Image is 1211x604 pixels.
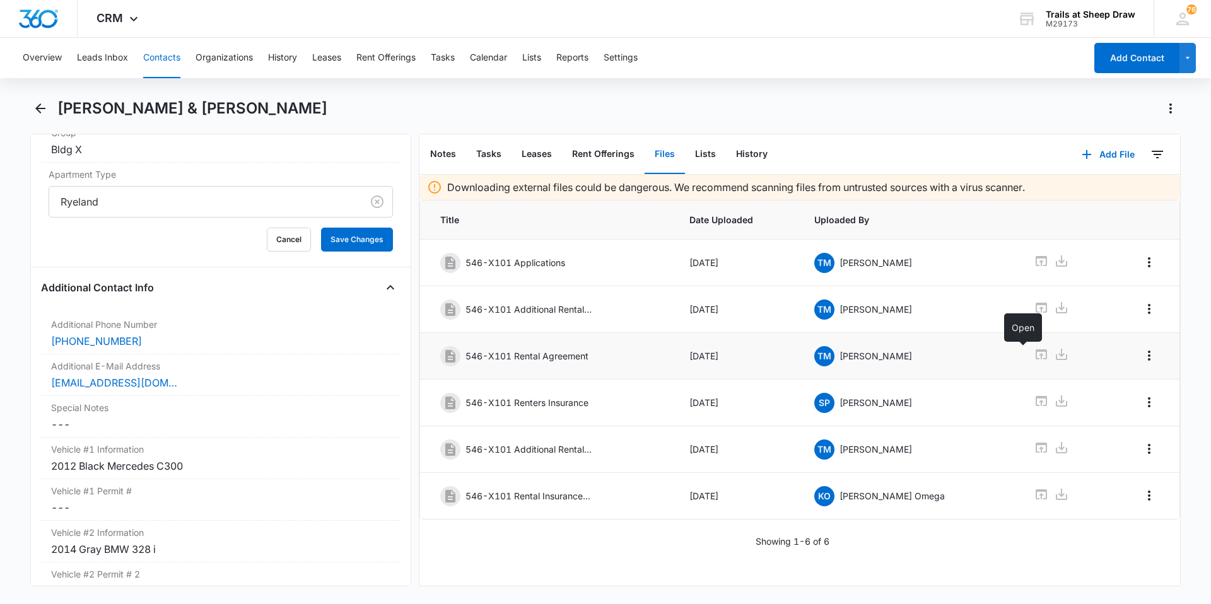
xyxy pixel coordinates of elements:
button: Reports [556,38,588,78]
a: [PHONE_NUMBER] [51,334,142,349]
p: [PERSON_NAME] [840,443,912,456]
p: [PERSON_NAME] [840,396,912,409]
label: Apartment Type [49,168,393,181]
button: Overflow Menu [1139,252,1159,272]
span: KO [814,486,834,506]
label: Vehicle #2 Permit # 2 [51,567,390,581]
button: Leads Inbox [77,38,128,78]
div: GroupBldg X [41,121,401,163]
a: [EMAIL_ADDRESS][DOMAIN_NAME] [51,375,177,390]
span: TM [814,299,834,320]
div: Vehicle #2 Permit # 2MIRAKLE [41,562,401,604]
button: Leases [312,38,341,78]
div: 2012 Black Mercedes C300 [51,458,390,473]
label: Additional E-Mail Address [51,359,390,373]
p: 546-X101 Additional Rental Addendum [465,303,592,316]
button: Lists [685,135,726,174]
button: Overflow Menu [1139,299,1159,319]
button: Organizations [196,38,253,78]
span: Title [440,213,659,226]
label: Vehicle #1 Information [51,443,390,456]
div: Vehicle #2 Information2014 Gray BMW 328 i [41,521,401,562]
p: 546-X101 Renters Insurance [465,396,588,409]
td: [DATE] [674,240,799,286]
button: Calendar [470,38,507,78]
button: Files [645,135,685,174]
td: [DATE] [674,473,799,520]
button: Tasks [431,38,455,78]
p: [PERSON_NAME] [840,349,912,363]
div: 2014 Gray BMW 328 i [51,542,390,557]
div: Open [1004,313,1042,342]
button: History [268,38,297,78]
button: Overflow Menu [1139,392,1159,412]
span: TM [814,346,834,366]
button: Actions [1161,98,1181,119]
div: Bldg X [51,142,390,157]
h4: Additional Contact Info [41,280,154,295]
button: Save Changes [321,228,393,252]
button: Notes [420,135,466,174]
p: Downloading external files could be dangerous. We recommend scanning files from untrusted sources... [447,180,1025,195]
button: Cancel [267,228,311,252]
label: Additional Phone Number [51,318,390,331]
h1: [PERSON_NAME] & [PERSON_NAME] [57,99,327,118]
button: Settings [604,38,638,78]
span: SP [814,393,834,413]
button: Clear [367,192,387,212]
button: Lists [522,38,541,78]
button: Filters [1147,144,1167,165]
button: History [726,135,778,174]
div: account name [1046,9,1135,20]
button: Contacts [143,38,180,78]
p: 546-X101 Rental Insurance.pdf [465,489,592,502]
dd: --- [51,500,390,515]
div: Additional Phone Number[PHONE_NUMBER] [41,313,401,354]
div: MIRAKLE [51,583,390,598]
p: 546-X101 Additional Rental Addendum- Pet [465,443,592,456]
p: [PERSON_NAME] [840,303,912,316]
p: [PERSON_NAME] [840,256,912,269]
button: Overflow Menu [1139,485,1159,506]
p: 546-X101 Applications [465,256,565,269]
button: Back [30,98,50,119]
button: Close [380,277,401,298]
span: Uploaded By [814,213,1004,226]
td: [DATE] [674,286,799,333]
span: CRM [97,11,123,25]
div: Special Notes--- [41,396,401,438]
p: [PERSON_NAME] Omega [840,489,945,502]
td: [DATE] [674,426,799,473]
label: Vehicle #2 Information [51,526,390,539]
div: account id [1046,20,1135,28]
button: Add File [1069,139,1147,170]
button: Leases [512,135,562,174]
button: Overflow Menu [1139,439,1159,459]
p: 546-X101 Rental Agreement [465,349,588,363]
div: Vehicle #1 Information2012 Black Mercedes C300 [41,438,401,479]
span: 76 [1186,4,1196,15]
label: Vehicle #1 Permit # [51,484,390,497]
button: Overview [23,38,62,78]
button: Tasks [466,135,512,174]
button: Add Contact [1094,43,1179,73]
button: Overflow Menu [1139,346,1159,366]
dd: --- [51,417,390,432]
div: Vehicle #1 Permit #--- [41,479,401,521]
p: Showing 1-6 of 6 [756,535,829,548]
span: Date Uploaded [689,213,784,226]
td: [DATE] [674,380,799,426]
button: Rent Offerings [562,135,645,174]
span: TM [814,253,834,273]
div: Additional E-Mail Address[EMAIL_ADDRESS][DOMAIN_NAME] [41,354,401,396]
button: Rent Offerings [356,38,416,78]
td: [DATE] [674,333,799,380]
span: TM [814,439,834,460]
div: notifications count [1186,4,1196,15]
label: Special Notes [51,401,390,414]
